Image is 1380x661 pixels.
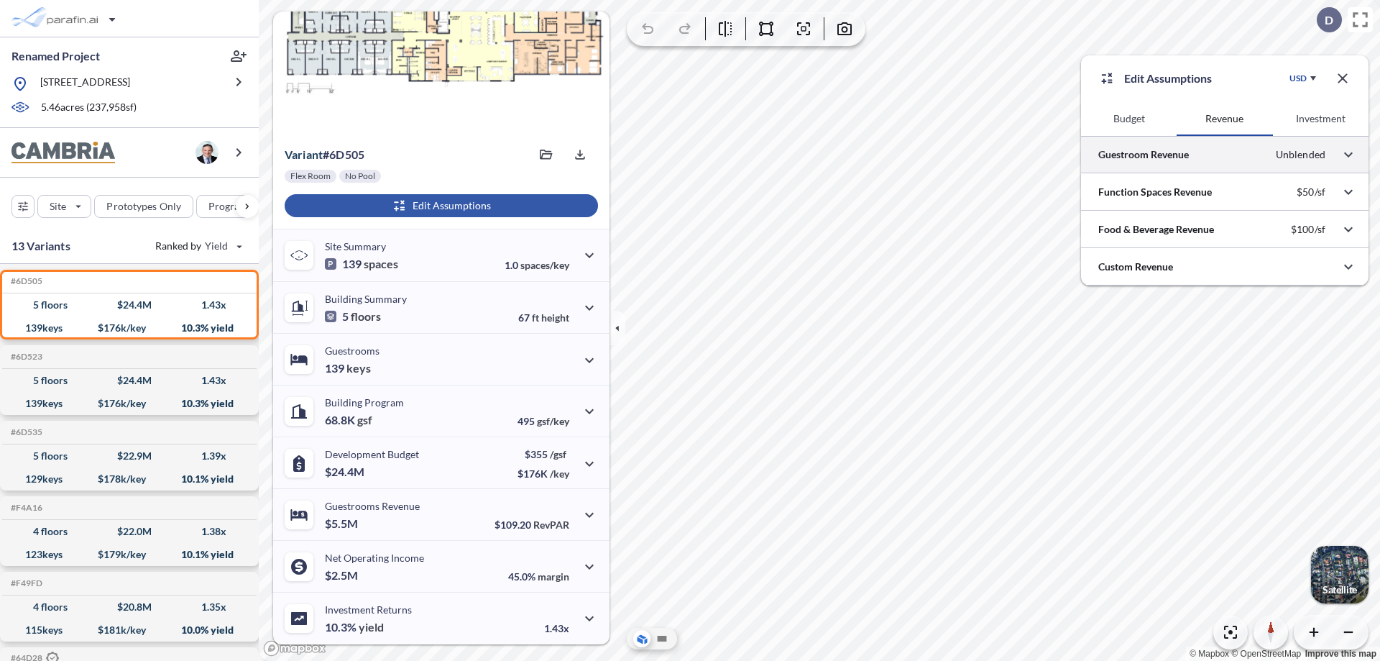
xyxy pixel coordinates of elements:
p: 10.3% [325,620,384,634]
button: Site [37,195,91,218]
button: Prototypes Only [94,195,193,218]
span: height [541,311,569,324]
p: Edit Assumptions [1124,70,1212,87]
p: Prototypes Only [106,199,181,214]
img: user logo [195,141,218,164]
a: Improve this map [1305,649,1376,659]
h5: Click to copy the code [8,427,42,437]
h5: Click to copy the code [8,276,42,286]
h5: Click to copy the code [8,578,42,588]
span: ft [532,311,539,324]
p: $100/sf [1291,223,1325,236]
span: spaces/key [520,259,569,271]
p: 139 [325,361,371,375]
p: $5.5M [325,516,360,531]
p: 1.43x [544,622,569,634]
p: Building Summary [325,293,407,305]
button: Ranked by Yield [144,234,252,257]
p: $176K [517,468,569,480]
p: $355 [517,448,569,460]
p: Guestrooms Revenue [325,500,420,512]
span: gsf/key [537,415,569,427]
p: No Pool [345,170,375,182]
p: Investment Returns [325,603,412,616]
p: $109.20 [494,519,569,531]
p: 13 Variants [11,237,70,255]
span: /gsf [550,448,566,460]
img: BrandImage [11,142,115,164]
span: Yield [205,239,229,253]
p: # 6d505 [285,147,364,162]
span: margin [538,570,569,583]
h5: Click to copy the code [8,503,42,513]
p: Renamed Project [11,48,100,64]
span: floors [351,309,381,324]
span: gsf [357,413,372,427]
p: 67 [518,311,569,324]
a: Mapbox [1190,649,1229,659]
p: $24.4M [325,465,367,479]
p: Site [50,199,66,214]
span: Variant [285,147,323,161]
p: Satellite [1322,584,1357,596]
p: Custom Revenue [1098,260,1173,274]
p: 1.0 [505,259,569,271]
h5: Click to copy the code [8,352,42,362]
p: 68.8K [325,413,372,427]
p: Net Operating Income [325,552,424,564]
p: 5.46 acres ( 237,958 sf) [41,100,137,116]
button: Revenue [1177,101,1272,136]
p: $50/sf [1297,186,1325,199]
p: Site Summary [325,240,386,252]
p: [STREET_ADDRESS] [40,75,130,93]
button: Switcher ImageSatellite [1311,546,1368,603]
a: OpenStreetMap [1231,649,1301,659]
a: Mapbox homepage [263,640,326,657]
span: /key [550,468,569,480]
p: 5 [325,309,381,324]
p: Guestrooms [325,345,379,357]
button: Site Plan [653,630,671,647]
p: Development Budget [325,448,419,460]
button: Edit Assumptions [285,194,598,217]
p: Function Spaces Revenue [1098,185,1212,199]
button: Investment [1273,101,1368,136]
span: yield [359,620,384,634]
p: Building Program [325,396,404,409]
button: Program [196,195,274,218]
p: 45.0% [508,570,569,583]
button: Aerial View [633,630,650,647]
p: Program [208,199,249,214]
p: $2.5M [325,568,360,583]
p: Food & Beverage Revenue [1098,222,1214,237]
button: Budget [1081,101,1177,136]
p: 495 [517,415,569,427]
img: Switcher Image [1311,546,1368,603]
span: spaces [364,257,398,271]
div: USD [1289,73,1307,84]
p: D [1325,14,1333,27]
p: Flex Room [290,170,331,182]
span: RevPAR [533,519,569,531]
p: 139 [325,257,398,271]
span: keys [346,361,371,375]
